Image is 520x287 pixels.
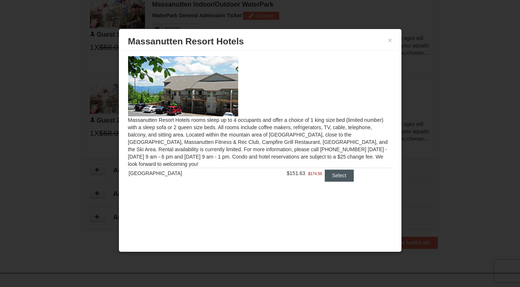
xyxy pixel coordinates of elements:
button: Select [325,170,354,181]
div: [GEOGRAPHIC_DATA] [129,170,244,177]
span: $174.50 [308,170,322,177]
button: × [388,37,392,44]
div: Massanutten Resort Hotels rooms sleep up to 4 occupants and offer a choice of 1 king size bed (li... [123,51,398,196]
span: $151.63 [287,170,305,176]
span: Massanutten Resort Hotels [128,36,244,46]
img: 19219026-1-e3b4ac8e.jpg [128,56,238,116]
